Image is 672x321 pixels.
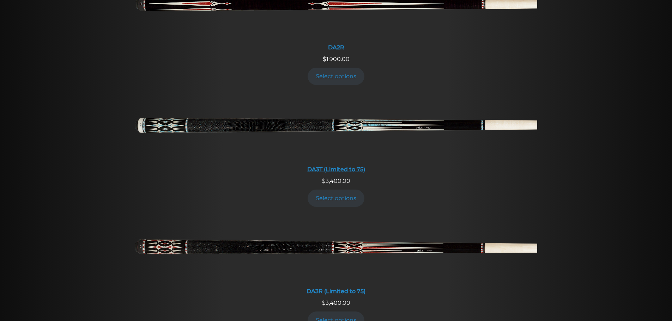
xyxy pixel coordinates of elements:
[322,178,326,184] span: $
[308,190,365,207] a: Add to cart: “DA3T (Limited to 75)”
[322,300,326,306] span: $
[322,300,350,306] span: 3,400.00
[135,288,537,295] div: DA3R (Limited to 75)
[135,217,537,299] a: DA3R (Limited to 75) DA3R (Limited to 75)
[323,56,326,62] span: $
[135,217,537,284] img: DA3R (Limited to 75)
[135,95,537,177] a: DA3T (Limited to 75) DA3T (Limited to 75)
[323,56,350,62] span: 1,900.00
[135,95,537,162] img: DA3T (Limited to 75)
[135,166,537,173] div: DA3T (Limited to 75)
[308,68,365,85] a: Add to cart: “DA2R”
[322,178,350,184] span: 3,400.00
[135,44,537,51] div: DA2R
